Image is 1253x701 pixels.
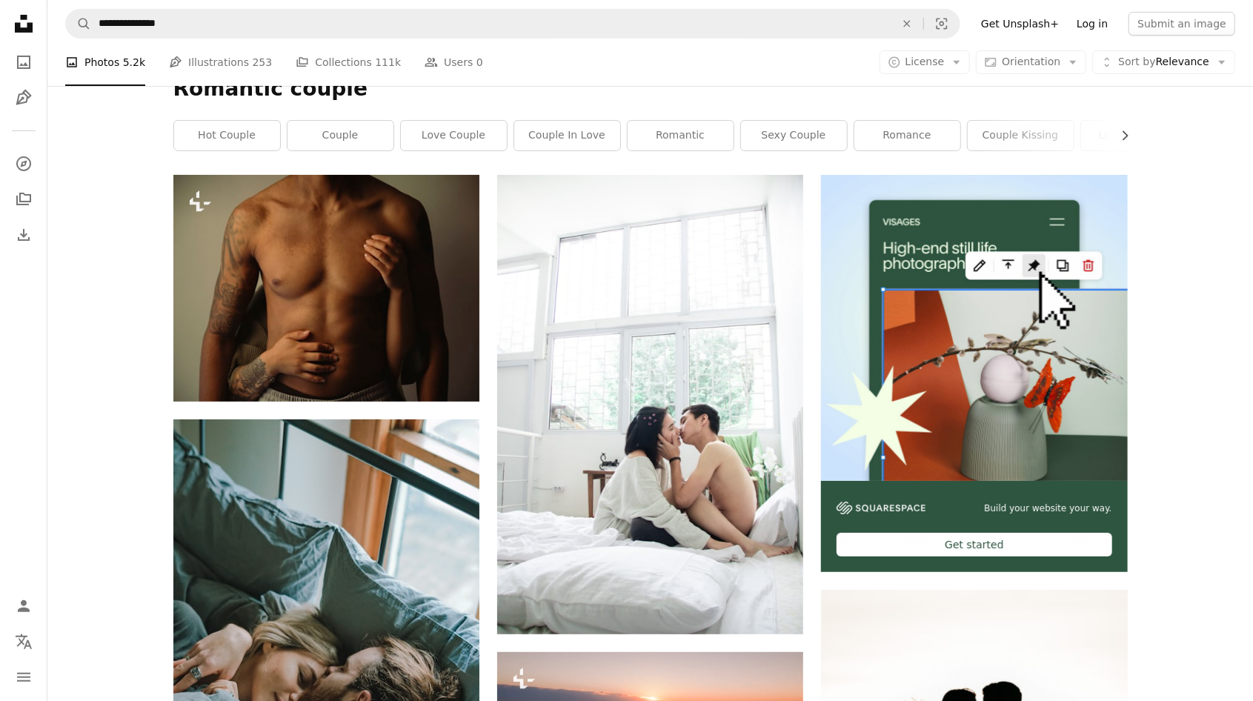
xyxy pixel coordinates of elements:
[1092,50,1235,74] button: Sort byRelevance
[9,220,39,250] a: Download History
[9,591,39,621] a: Log in / Sign up
[173,175,479,402] img: a man with a tattooed arm holding his chest
[837,533,1111,557] div: Get started
[9,662,39,692] button: Menu
[9,83,39,113] a: Illustrations
[821,175,1127,481] img: file-1723602894256-972c108553a7image
[628,121,734,150] a: romantic
[854,121,960,150] a: romance
[9,47,39,77] a: Photos
[288,121,393,150] a: couple
[65,9,960,39] form: Find visuals sitewide
[976,50,1086,74] button: Orientation
[741,121,847,150] a: sexy couple
[9,627,39,657] button: Language
[821,175,1127,572] a: Build your website your way.Get started
[1002,56,1060,67] span: Orientation
[891,10,923,38] button: Clear
[174,121,280,150] a: hot couple
[169,39,272,86] a: Illustrations 253
[880,50,971,74] button: License
[1118,55,1209,70] span: Relevance
[497,175,803,634] img: man and woman kissing
[924,10,960,38] button: Visual search
[173,642,479,655] a: man kissing woman's forehead while lying on bed
[1068,12,1117,36] a: Log in
[296,39,401,86] a: Collections 111k
[476,54,483,70] span: 0
[497,397,803,411] a: man and woman kissing
[984,502,1111,515] span: Build your website your way.
[425,39,483,86] a: Users 0
[173,76,1128,102] h1: Romantic couple
[514,121,620,150] a: couple in love
[968,121,1074,150] a: couple kissing
[905,56,945,67] span: License
[9,9,39,41] a: Home — Unsplash
[1111,121,1128,150] button: scroll list to the right
[1081,121,1187,150] a: love and sex
[9,149,39,179] a: Explore
[401,121,507,150] a: love couple
[173,281,479,294] a: a man with a tattooed arm holding his chest
[9,185,39,214] a: Collections
[66,10,91,38] button: Search Unsplash
[253,54,273,70] span: 253
[375,54,401,70] span: 111k
[837,502,925,514] img: file-1606177908946-d1eed1cbe4f5image
[972,12,1068,36] a: Get Unsplash+
[1129,12,1235,36] button: Submit an image
[1118,56,1155,67] span: Sort by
